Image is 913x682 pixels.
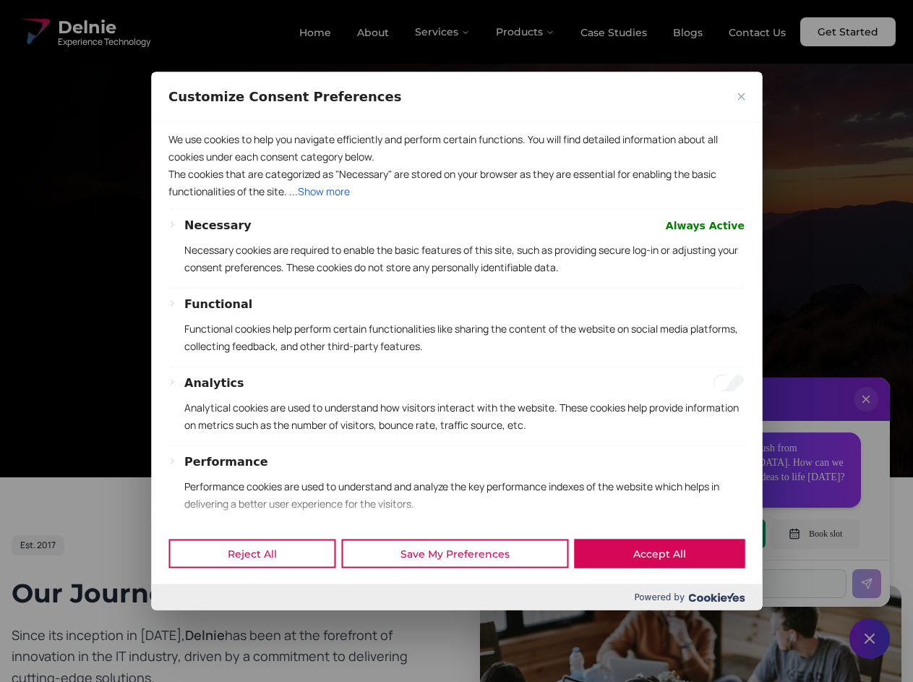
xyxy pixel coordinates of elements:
[168,88,401,105] span: Customize Consent Preferences
[184,453,268,470] button: Performance
[168,540,335,568] button: Reject All
[184,477,745,512] p: Performance cookies are used to understand and analyze the key performance indexes of the website...
[737,93,745,100] img: Close
[151,584,762,610] div: Powered by
[184,374,244,391] button: Analytics
[184,216,252,234] button: Necessary
[168,130,745,165] p: We use cookies to help you navigate efficiently and perform certain functions. You will find deta...
[168,165,745,200] p: The cookies that are categorized as "Necessary" are stored on your browser as they are essential ...
[341,540,568,568] button: Save My Preferences
[184,320,745,354] p: Functional cookies help perform certain functionalities like sharing the content of the website o...
[298,182,350,200] button: Show more
[666,216,745,234] span: Always Active
[184,398,745,433] p: Analytical cookies are used to understand how visitors interact with the website. These cookies h...
[574,540,745,568] button: Accept All
[184,241,745,276] p: Necessary cookies are required to enable the basic features of this site, such as providing secur...
[688,592,745,602] img: Cookieyes logo
[713,374,745,391] input: Enable Analytics
[184,295,252,312] button: Functional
